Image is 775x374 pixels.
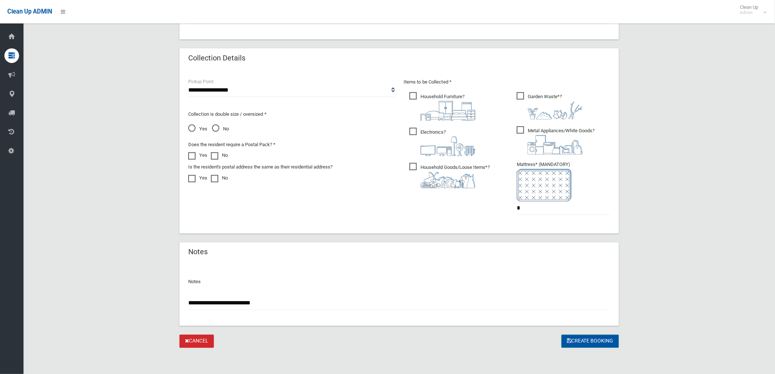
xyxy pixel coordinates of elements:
[528,128,594,155] i: ?
[517,169,572,201] img: e7408bece873d2c1783593a074e5cb2f.png
[188,140,275,149] label: Does the resident require a Postal Pack? *
[561,335,619,348] button: Create Booking
[188,163,333,171] label: Is the resident's postal address the same as their residential address?
[212,125,229,133] span: No
[420,94,475,121] i: ?
[528,135,583,155] img: 36c1b0289cb1767239cdd3de9e694f19.png
[528,101,583,119] img: 4fd8a5c772b2c999c83690221e5242e0.png
[188,151,207,160] label: Yes
[188,278,610,286] p: Notes
[179,245,216,259] header: Notes
[420,164,490,188] i: ?
[420,137,475,156] img: 394712a680b73dbc3d2a6a3a7ffe5a07.png
[420,172,475,188] img: b13cc3517677393f34c0a387616ef184.png
[740,10,759,15] small: Admin
[188,110,395,119] p: Collection is double size / oversized *
[409,92,475,121] span: Household Furniture
[409,128,475,156] span: Electronics
[517,126,594,155] span: Metal Appliances/White Goods
[737,4,766,15] span: Clean Up
[179,51,254,65] header: Collection Details
[188,125,207,133] span: Yes
[528,94,583,119] i: ?
[409,163,490,188] span: Household Goods/Loose Items*
[211,174,228,182] label: No
[517,162,610,201] span: Mattress* (MANDATORY)
[404,78,610,86] p: Items to be Collected *
[7,8,52,15] span: Clean Up ADMIN
[211,151,228,160] label: No
[179,335,214,348] a: Cancel
[517,92,583,119] span: Garden Waste*
[420,101,475,121] img: aa9efdbe659d29b613fca23ba79d85cb.png
[420,129,475,156] i: ?
[188,174,207,182] label: Yes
